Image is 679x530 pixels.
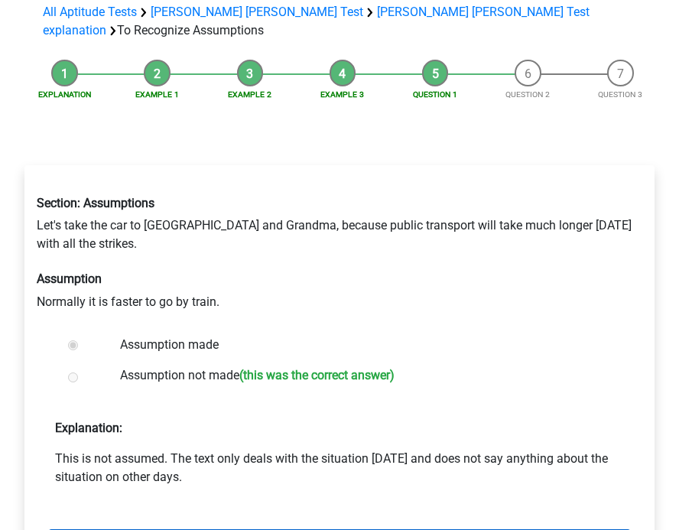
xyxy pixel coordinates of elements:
[55,421,122,435] strong: Explanation:
[320,89,364,99] a: Example 3
[43,5,137,19] a: All Aptitude Tests
[37,3,642,40] div: To Recognize Assumptions
[55,450,624,486] p: This is not assumed. The text only deals with the situation [DATE] and does not say anything abou...
[25,184,654,323] div: Let's take the car to [GEOGRAPHIC_DATA] and Grandma, because public transport will take much long...
[228,89,271,99] a: Example 2
[38,89,91,99] a: Explanation
[151,5,363,19] a: [PERSON_NAME] [PERSON_NAME] Test
[37,196,642,210] h6: Section: Assumptions
[135,89,179,99] a: Example 1
[413,89,457,99] a: Question 1
[120,336,606,354] label: Assumption made
[37,272,642,286] h6: Assumption
[239,368,395,382] h6: (this was the correct answer)
[120,366,606,389] label: Assumption not made
[598,89,642,99] a: Question 3
[505,89,550,99] a: Question 2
